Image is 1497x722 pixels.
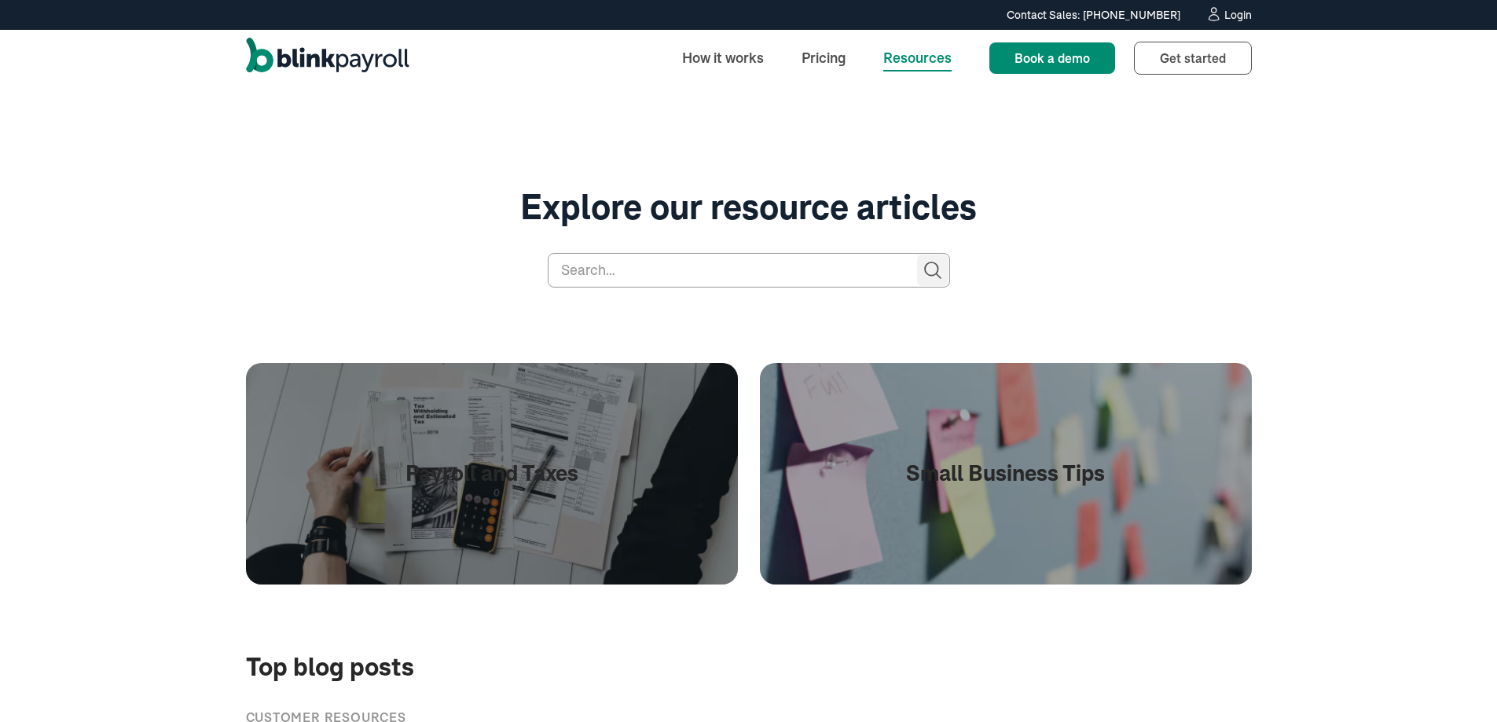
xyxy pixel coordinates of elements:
h1: Explore our resource articles [246,187,1252,229]
input: Search… [548,253,950,288]
span: Get started [1160,50,1226,66]
h1: Payroll and Taxes [405,460,578,487]
a: Pricing [789,41,858,75]
a: Book a demo [989,42,1115,74]
h2: Top blog posts [246,653,1252,683]
a: Payroll and Taxes [246,363,738,585]
div: Login [1224,9,1252,20]
a: Small Business Tips [760,363,1252,585]
a: Resources [871,41,964,75]
h1: Small Business Tips [906,460,1105,487]
a: Get started [1134,42,1252,75]
a: home [246,38,409,79]
div: Contact Sales: [PHONE_NUMBER] [1007,7,1180,24]
a: Login [1205,6,1252,24]
a: How it works [670,41,776,75]
span: Book a demo [1015,50,1090,66]
input: Search [917,255,948,286]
